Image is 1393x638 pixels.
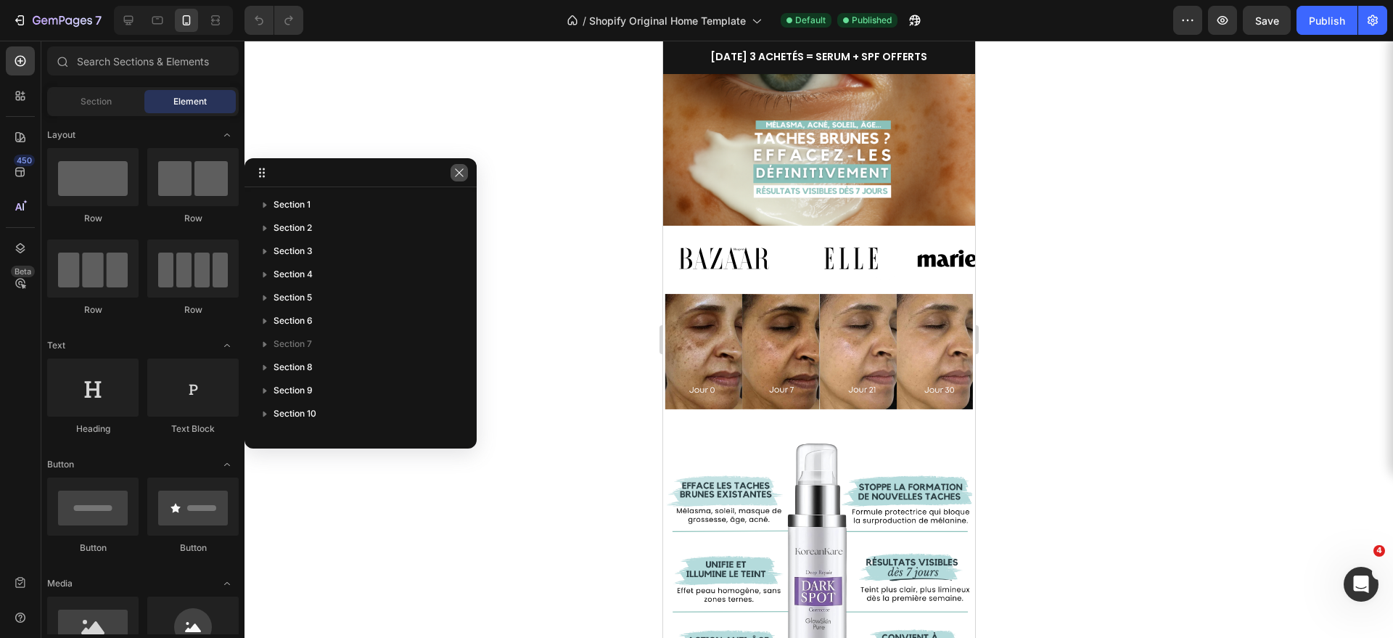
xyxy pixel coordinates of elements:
div: Row [147,212,239,225]
span: Section 10 [274,406,316,421]
span: 4 [1373,545,1385,557]
span: Element [173,95,207,108]
input: Search Sections & Elements [47,46,239,75]
span: Section 5 [274,290,312,305]
span: Save [1255,15,1279,27]
img: gempages_566550227641697361-c4da974e-5fdd-432c-ad45-7f3ed52a1f49.svg [254,574,376,619]
p: 7 [95,12,102,29]
span: Default [795,14,826,27]
div: Row [47,303,139,316]
span: Section 1 [274,197,311,212]
iframe: Intercom live chat [1344,567,1378,602]
span: Button [47,458,74,471]
div: Beta [11,266,35,277]
span: Toggle open [215,572,239,595]
div: Publish [1309,13,1345,28]
div: Button [47,541,139,555]
button: Save [1243,6,1291,35]
div: 450 [14,155,35,166]
span: Text [47,339,65,352]
div: Undo/Redo [245,6,303,35]
div: Text Block [147,422,239,435]
div: Row [147,303,239,316]
span: Media [47,577,73,590]
div: Row [47,212,139,225]
span: Section 3 [274,244,313,258]
span: Section 7 [274,337,312,351]
div: Button [147,541,239,555]
iframe: Design area [663,41,975,638]
span: Section 6 [274,314,313,328]
span: Section 8 [274,360,313,375]
span: Published [852,14,892,27]
span: Toggle open [215,334,239,357]
span: Section 2 [274,221,312,235]
div: Heading [47,422,139,435]
span: Shopify Original Home Template [589,13,746,28]
span: Layout [47,128,75,142]
button: 7 [6,6,108,35]
span: [DATE] 3 ACHETÉS = SERUM + SPF OFFERTS [48,9,265,23]
span: Section 4 [274,267,313,282]
span: Section [81,95,112,108]
img: gempages_566550227641697361-88aeecda-5462-4ba4-b82e-4a1aff019b78.svg [127,574,249,619]
button: Publish [1297,6,1357,35]
span: Toggle open [215,123,239,147]
span: Section 11 [274,430,314,444]
span: Section 9 [274,383,313,398]
span: Toggle open [215,453,239,476]
span: / [583,13,586,28]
